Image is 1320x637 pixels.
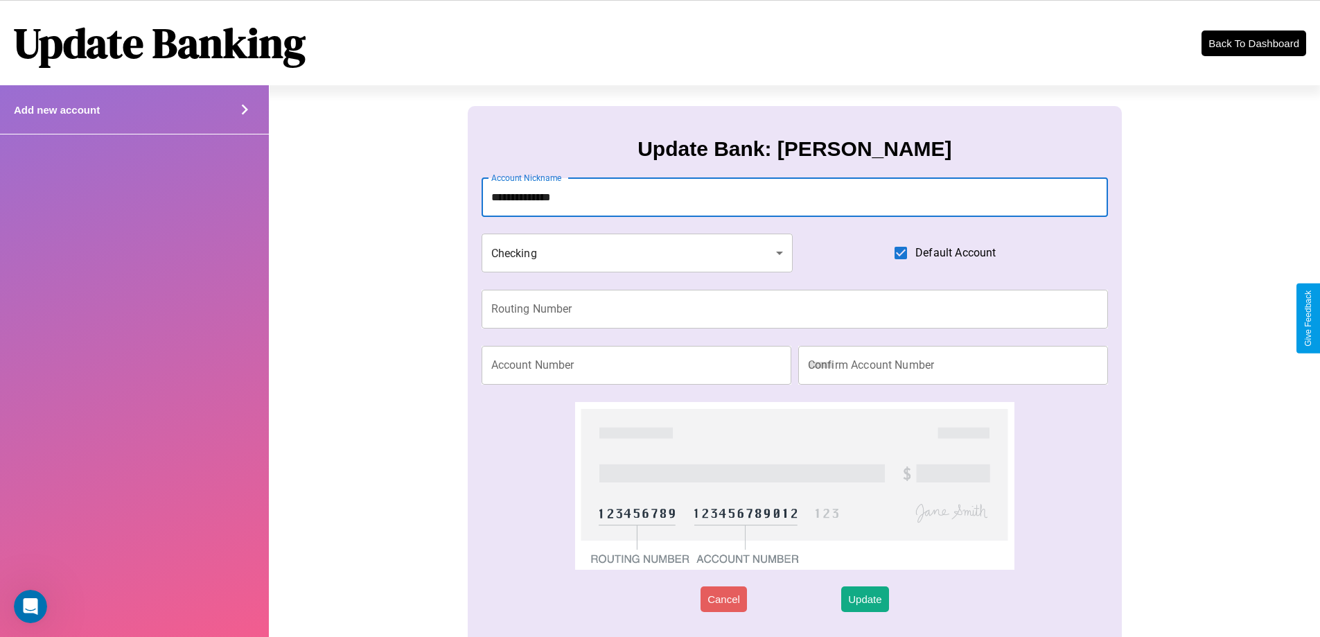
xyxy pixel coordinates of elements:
iframe: Intercom live chat [14,590,47,623]
h1: Update Banking [14,15,306,71]
label: Account Nickname [491,172,562,184]
h4: Add new account [14,104,100,116]
div: Give Feedback [1303,290,1313,347]
div: Checking [482,234,793,272]
h3: Update Bank: [PERSON_NAME] [637,137,951,161]
button: Cancel [701,586,747,612]
img: check [575,402,1014,570]
button: Update [841,586,888,612]
button: Back To Dashboard [1202,30,1306,56]
span: Default Account [915,245,996,261]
